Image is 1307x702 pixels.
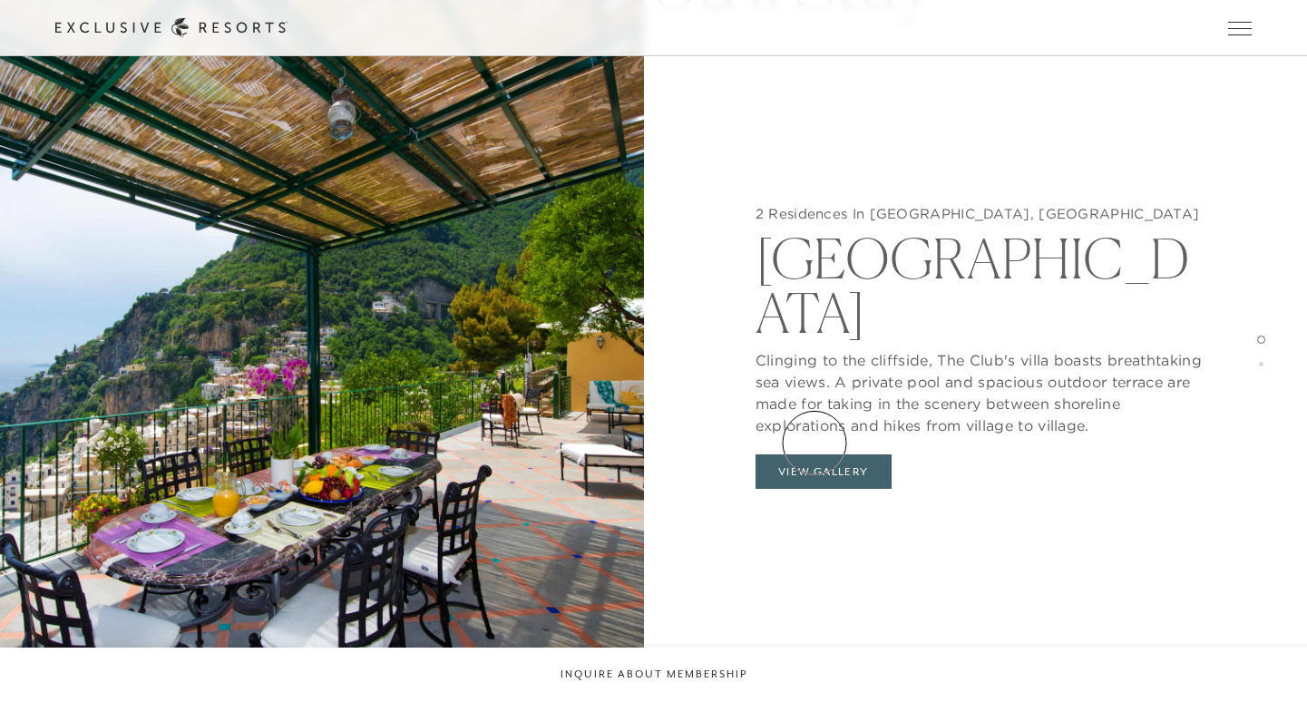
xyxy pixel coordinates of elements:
[756,340,1215,436] p: Clinging to the cliffside, The Club's villa boasts breathtaking sea views. A private pool and spa...
[756,205,1215,223] h5: 2 Residences In [GEOGRAPHIC_DATA], [GEOGRAPHIC_DATA]
[756,454,892,489] button: View Gallery
[1228,22,1252,34] button: Open navigation
[756,222,1215,340] h2: [GEOGRAPHIC_DATA]
[1224,619,1307,702] iframe: Qualified Messenger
